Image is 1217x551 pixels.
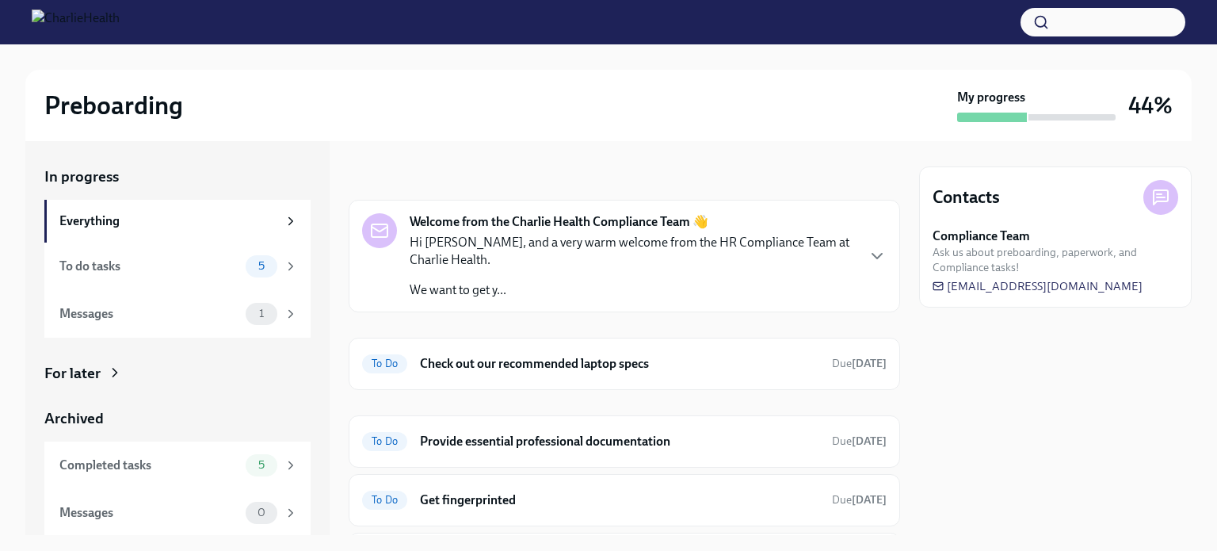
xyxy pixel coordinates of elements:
strong: [DATE] [852,357,887,370]
h4: Contacts [933,186,1000,209]
a: For later [44,363,311,384]
h6: Provide essential professional documentation [420,433,819,450]
a: Everything [44,200,311,243]
h2: Preboarding [44,90,183,121]
div: Messages [59,305,239,323]
h6: Check out our recommended laptop specs [420,355,819,373]
div: Messages [59,504,239,522]
img: CharlieHealth [32,10,120,35]
strong: My progress [957,89,1025,106]
p: Hi [PERSON_NAME], and a very warm welcome from the HR Compliance Team at Charlie Health. [410,234,855,269]
span: August 22nd, 2025 08:00 [832,356,887,371]
span: Due [832,493,887,507]
h3: 44% [1128,91,1173,120]
a: To DoGet fingerprintedDue[DATE] [362,488,887,513]
strong: [DATE] [852,493,887,507]
a: Archived [44,408,311,429]
a: Completed tasks5 [44,442,311,489]
strong: Compliance Team [933,228,1030,245]
a: Messages0 [44,489,311,537]
strong: [DATE] [852,434,887,448]
span: 1 [250,308,273,320]
a: To DoProvide essential professional documentationDue[DATE] [362,429,887,454]
span: August 22nd, 2025 08:00 [832,492,887,507]
span: 5 [249,459,274,471]
span: Due [832,434,887,448]
span: To Do [362,494,407,506]
span: Due [832,357,887,370]
div: Everything [59,212,277,230]
strong: Welcome from the Charlie Health Compliance Team 👋 [410,213,708,231]
div: Completed tasks [59,457,239,474]
div: For later [44,363,101,384]
p: We want to get y... [410,281,855,299]
a: Messages1 [44,290,311,338]
span: Ask us about preboarding, paperwork, and Compliance tasks! [933,245,1178,275]
a: To do tasks5 [44,243,311,290]
span: 0 [248,507,275,518]
a: [EMAIL_ADDRESS][DOMAIN_NAME] [933,278,1143,294]
span: August 23rd, 2025 08:00 [832,434,887,449]
a: To DoCheck out our recommended laptop specsDue[DATE] [362,351,887,377]
span: To Do [362,435,407,447]
div: In progress [349,166,423,187]
span: To Do [362,358,407,369]
h6: Get fingerprinted [420,492,819,509]
a: In progress [44,166,311,187]
div: To do tasks [59,258,239,275]
span: 5 [249,260,274,272]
